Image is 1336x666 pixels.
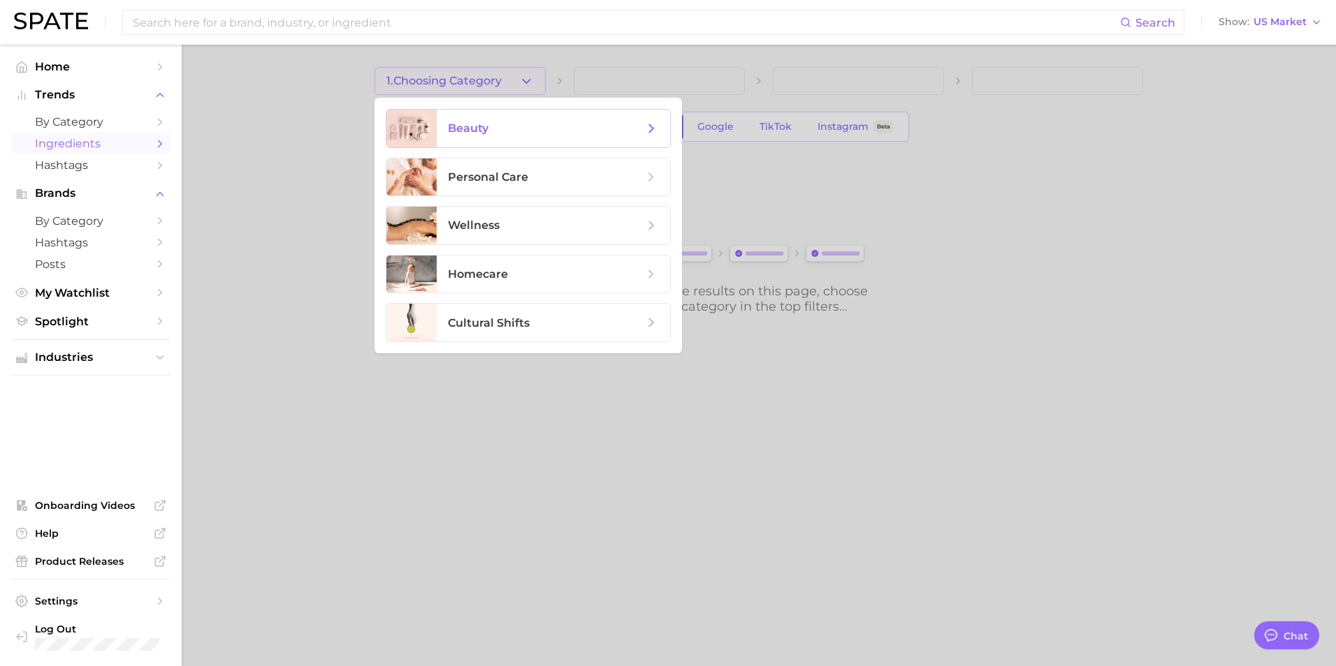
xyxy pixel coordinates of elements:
[11,591,170,612] a: Settings
[448,170,528,184] span: personal care
[35,60,147,73] span: Home
[448,121,488,135] span: beauty
[11,210,170,232] a: by Category
[1215,13,1326,31] button: ShowUS Market
[11,523,170,544] a: Help
[35,187,147,200] span: Brands
[448,267,508,281] span: homecare
[11,133,170,154] a: Ingredients
[35,555,147,568] span: Product Releases
[14,13,88,29] img: SPATE
[131,10,1120,34] input: Search here for a brand, industry, or ingredient
[35,214,147,228] span: by Category
[11,253,170,275] a: Posts
[11,619,170,655] a: Log out. Currently logged in with e-mail jek@cosmax.com.
[11,495,170,516] a: Onboarding Videos
[11,232,170,253] a: Hashtags
[35,158,147,172] span: Hashtags
[11,111,170,133] a: by Category
[35,89,147,101] span: Trends
[35,595,147,607] span: Settings
[35,623,159,635] span: Log Out
[35,351,147,364] span: Industries
[375,98,682,353] ul: 1.Choosing Category
[35,527,147,540] span: Help
[1219,18,1249,26] span: Show
[1254,18,1307,26] span: US Market
[35,115,147,128] span: by Category
[11,282,170,304] a: My Watchlist
[11,311,170,332] a: Spotlight
[11,183,170,204] button: Brands
[35,499,147,512] span: Onboarding Videos
[11,56,170,77] a: Home
[35,315,147,328] span: Spotlight
[11,347,170,368] button: Industries
[1135,16,1175,29] span: Search
[448,316,530,330] span: cultural shifts
[35,137,147,150] span: Ingredients
[11,84,170,105] button: Trends
[35,258,147,271] span: Posts
[11,551,170,572] a: Product Releases
[11,154,170,176] a: Hashtags
[35,236,147,249] span: Hashtags
[35,286,147,299] span: My Watchlist
[448,219,500,232] span: wellness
